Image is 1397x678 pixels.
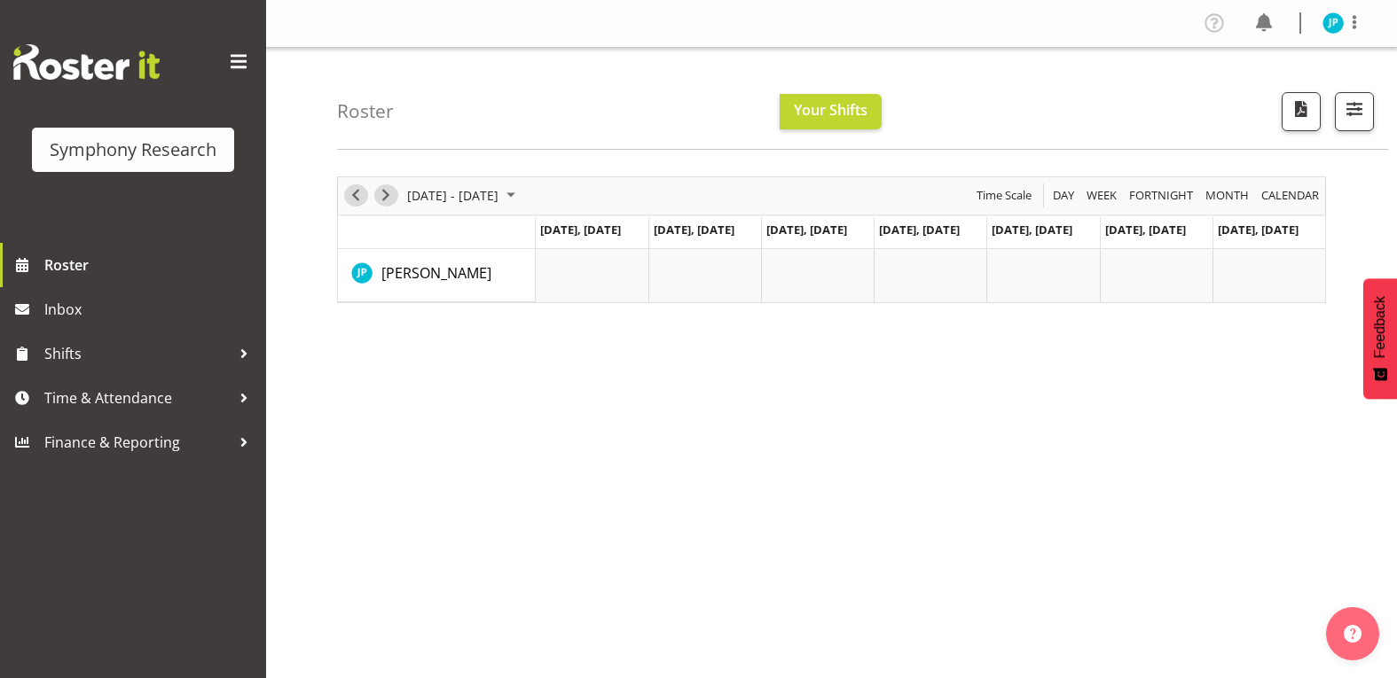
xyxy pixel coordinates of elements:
button: Timeline Month [1203,184,1252,207]
button: Download a PDF of the roster according to the set date range. [1282,92,1321,131]
div: next period [371,177,401,214]
span: calendar [1260,184,1321,207]
div: Symphony Research [50,136,216,163]
span: [DATE], [DATE] [766,222,847,238]
button: Fortnight [1126,184,1197,207]
span: Shifts [44,340,231,367]
span: [DATE], [DATE] [654,222,734,238]
span: [DATE], [DATE] [879,222,960,238]
table: Timeline Week of October 3, 2025 [536,249,1325,302]
td: Jake Pringle resource [338,249,536,302]
button: Timeline Week [1084,184,1120,207]
span: Month [1204,184,1251,207]
button: Timeline Day [1050,184,1078,207]
span: [DATE] - [DATE] [405,184,500,207]
button: Next [374,184,398,207]
span: Time & Attendance [44,385,231,411]
span: Week [1085,184,1118,207]
span: Day [1051,184,1076,207]
button: Your Shifts [780,94,882,129]
div: Sep 29 - Oct 05, 2025 [401,177,526,214]
span: [DATE], [DATE] [992,222,1072,238]
div: Timeline Week of October 3, 2025 [337,176,1326,303]
span: Inbox [44,296,257,323]
span: Fortnight [1127,184,1195,207]
div: previous period [341,177,371,214]
button: Feedback - Show survey [1363,278,1397,399]
span: Time Scale [975,184,1033,207]
span: [PERSON_NAME] [381,263,491,283]
button: September 2025 [404,184,523,207]
span: Feedback [1372,296,1388,358]
span: Roster [44,252,257,278]
button: Time Scale [974,184,1035,207]
button: Month [1259,184,1322,207]
img: jake-pringle11873.jpg [1322,12,1344,34]
button: Filter Shifts [1335,92,1374,131]
img: Rosterit website logo [13,44,160,80]
span: Your Shifts [794,100,867,120]
a: [PERSON_NAME] [381,262,491,284]
h4: Roster [337,101,394,121]
img: help-xxl-2.png [1344,625,1362,643]
span: Finance & Reporting [44,429,231,456]
button: Previous [344,184,368,207]
span: [DATE], [DATE] [540,222,621,238]
span: [DATE], [DATE] [1105,222,1186,238]
span: [DATE], [DATE] [1218,222,1299,238]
